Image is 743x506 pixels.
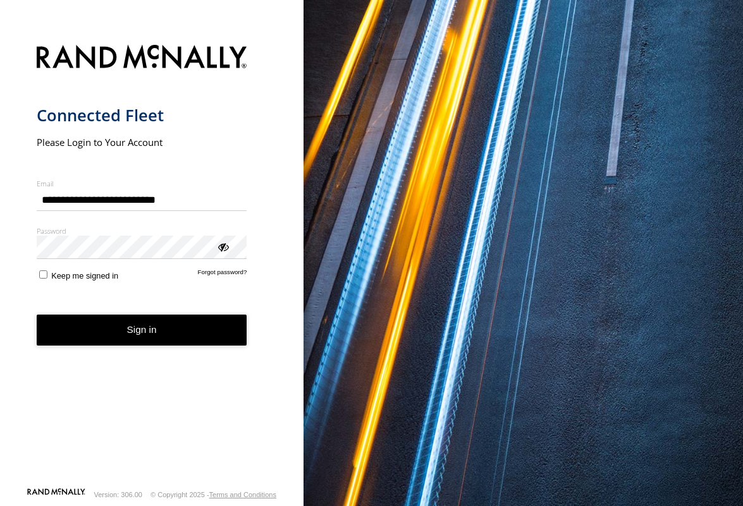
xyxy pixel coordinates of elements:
[37,179,247,188] label: Email
[37,42,247,75] img: Rand McNally
[51,271,118,280] span: Keep me signed in
[150,491,276,498] div: © Copyright 2025 -
[37,136,247,148] h2: Please Login to Your Account
[37,315,247,346] button: Sign in
[94,491,142,498] div: Version: 306.00
[39,270,47,279] input: Keep me signed in
[37,105,247,126] h1: Connected Fleet
[27,488,85,501] a: Visit our Website
[216,240,229,253] div: ViewPassword
[198,268,247,280] a: Forgot password?
[209,491,276,498] a: Terms and Conditions
[37,226,247,236] label: Password
[37,37,267,487] form: main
